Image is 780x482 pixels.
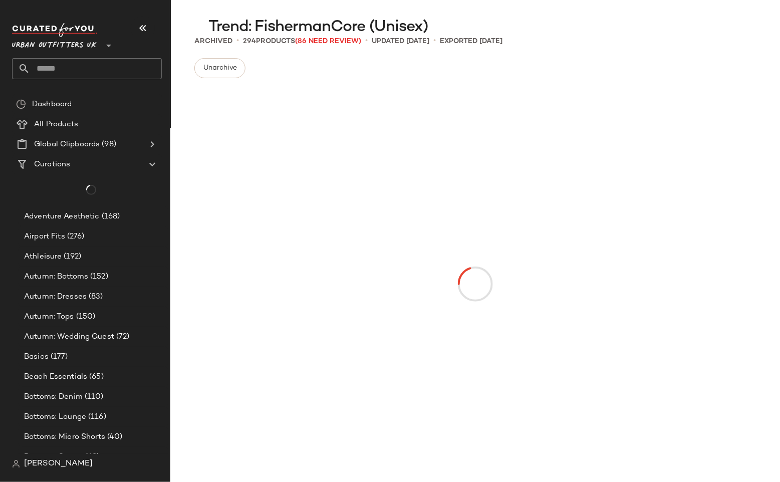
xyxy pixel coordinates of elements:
p: updated [DATE] [372,36,429,47]
span: Urban Outfitters UK [12,34,97,52]
span: • [236,35,239,47]
span: All Products [34,119,79,130]
span: Bottoms: Micro Shorts [24,431,105,443]
span: Autumn: Dresses [24,291,87,303]
span: Global Clipboards [34,139,100,150]
img: svg%3e [12,460,20,468]
span: • [365,35,368,47]
span: (72) [114,331,130,343]
span: Autumn: Bottoms [24,271,88,283]
span: Unarchive [203,64,237,72]
span: Airport Fits [24,231,65,243]
span: (276) [65,231,85,243]
span: Curations [34,159,70,170]
img: svg%3e [16,99,26,109]
div: Products [243,36,361,47]
span: (192) [62,251,81,263]
img: cfy_white_logo.C9jOOHJF.svg [12,23,97,37]
span: (152) [88,271,108,283]
span: (40) [105,431,123,443]
button: Unarchive [194,58,245,78]
span: (65) [87,371,104,383]
span: (116) [86,411,106,423]
span: • [433,35,436,47]
span: (177) [49,351,68,363]
p: Exported [DATE] [440,36,502,47]
span: Autumn: Tops [24,311,74,323]
span: Basics [24,351,49,363]
span: (168) [100,211,120,222]
span: Bottoms: Denim [24,391,83,403]
span: Archived [194,36,232,47]
span: (83) [87,291,103,303]
span: Dashboard [32,99,72,110]
span: [PERSON_NAME] [24,458,93,470]
span: (110) [83,391,104,403]
span: (150) [74,311,96,323]
span: 294 [243,38,256,45]
span: Athleisure [24,251,62,263]
span: (86 Need Review) [295,38,361,45]
span: (68) [83,451,100,463]
span: Autumn: Wedding Guest [24,331,114,343]
span: Adventure Aesthetic [24,211,100,222]
span: Beach Essentials [24,371,87,383]
span: Bottoms: Lounge [24,411,86,423]
span: (98) [100,139,116,150]
span: Bottoms: Sporty [24,451,83,463]
span: Trend: FishermanCore (Unisex) [208,17,428,37]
